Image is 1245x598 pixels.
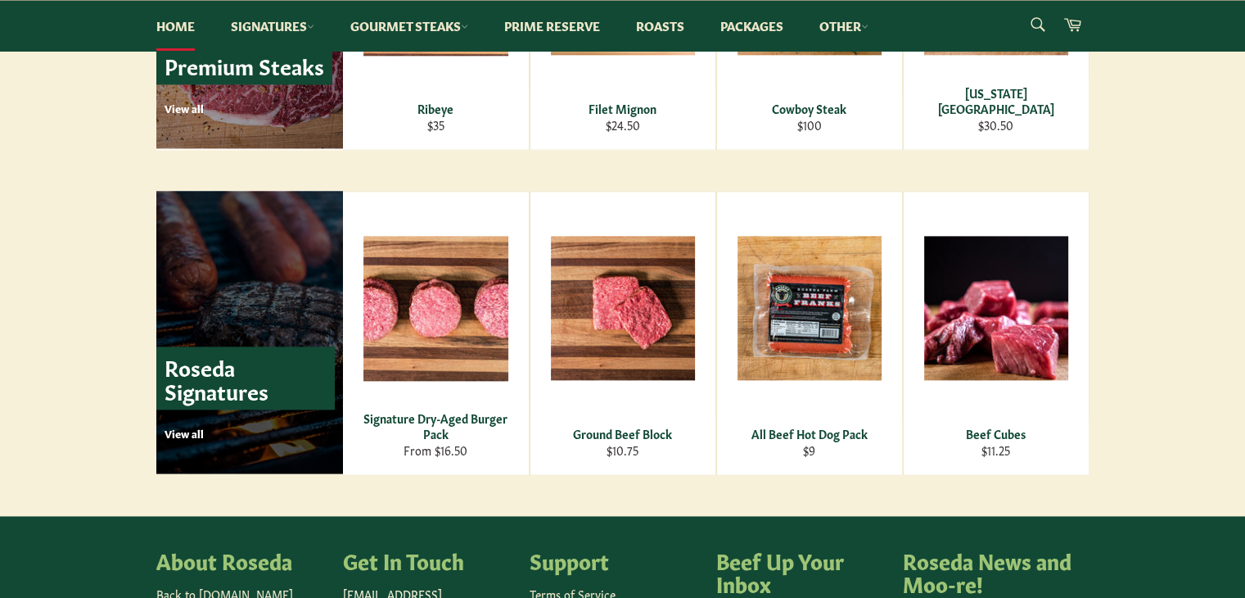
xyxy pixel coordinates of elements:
a: Signatures [214,1,331,51]
div: Ribeye [353,101,518,116]
h4: Support [530,549,700,572]
h4: About Roseda [156,549,327,572]
div: Signature Dry-Aged Burger Pack [353,410,518,442]
img: Beef Cubes [924,236,1068,380]
a: Prime Reserve [488,1,616,51]
p: View all [165,101,332,116]
div: Cowboy Steak [727,101,891,116]
div: $30.50 [913,117,1078,133]
h4: Beef Up Your Inbox [716,549,886,594]
div: Beef Cubes [913,426,1078,442]
div: $10.75 [540,442,705,458]
div: $100 [727,117,891,133]
div: $9 [727,442,891,458]
a: Signature Dry-Aged Burger Pack Signature Dry-Aged Burger Pack From $16.50 [343,191,530,475]
img: All Beef Hot Dog Pack [738,236,882,380]
a: Roasts [620,1,701,51]
div: $11.25 [913,442,1078,458]
div: From $16.50 [353,442,518,458]
a: Home [140,1,211,51]
div: [US_STATE][GEOGRAPHIC_DATA] [913,85,1078,117]
h4: Get In Touch [343,549,513,572]
a: Other [803,1,885,51]
p: Premium Steaks [156,45,332,85]
div: All Beef Hot Dog Pack [727,426,891,442]
h4: Roseda News and Moo-re! [903,549,1073,594]
div: $35 [353,117,518,133]
div: Filet Mignon [540,101,705,116]
img: Signature Dry-Aged Burger Pack [363,236,508,381]
p: Roseda Signatures [156,347,335,410]
a: Beef Cubes Beef Cubes $11.25 [903,191,1089,475]
div: Ground Beef Block [540,426,705,442]
a: Ground Beef Block Ground Beef Block $10.75 [530,191,716,475]
div: $24.50 [540,117,705,133]
a: All Beef Hot Dog Pack All Beef Hot Dog Pack $9 [716,191,903,475]
a: Gourmet Steaks [334,1,485,51]
a: Packages [704,1,800,51]
img: Ground Beef Block [551,236,695,380]
p: View all [165,426,335,441]
a: Roseda Signatures View all [156,191,343,473]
